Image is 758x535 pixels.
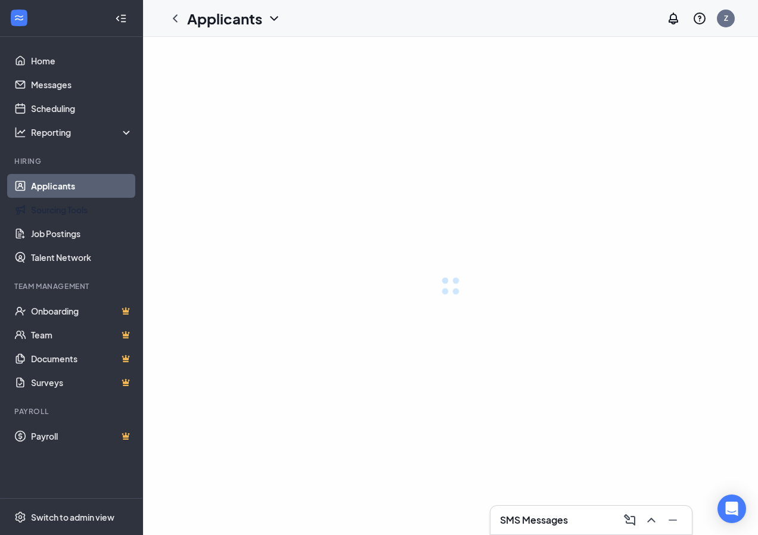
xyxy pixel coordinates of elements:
[31,97,133,120] a: Scheduling
[14,156,131,166] div: Hiring
[14,126,26,138] svg: Analysis
[724,13,728,23] div: Z
[644,513,658,527] svg: ChevronUp
[187,8,262,29] h1: Applicants
[31,371,133,394] a: SurveysCrown
[115,13,127,24] svg: Collapse
[31,424,133,448] a: PayrollCrown
[666,513,680,527] svg: Minimize
[623,513,637,527] svg: ComposeMessage
[663,511,682,530] button: Minimize
[14,406,131,416] div: Payroll
[168,11,182,26] svg: ChevronLeft
[31,323,133,347] a: TeamCrown
[620,511,639,530] button: ComposeMessage
[717,494,746,523] div: Open Intercom Messenger
[500,514,568,527] h3: SMS Messages
[14,511,26,523] svg: Settings
[31,174,133,198] a: Applicants
[31,245,133,269] a: Talent Network
[31,198,133,222] a: Sourcing Tools
[31,126,133,138] div: Reporting
[31,73,133,97] a: Messages
[31,222,133,245] a: Job Postings
[642,511,661,530] button: ChevronUp
[31,299,133,323] a: OnboardingCrown
[31,347,133,371] a: DocumentsCrown
[692,11,707,26] svg: QuestionInfo
[14,281,131,291] div: Team Management
[666,11,681,26] svg: Notifications
[31,49,133,73] a: Home
[31,511,114,523] div: Switch to admin view
[267,11,281,26] svg: ChevronDown
[13,12,25,24] svg: WorkstreamLogo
